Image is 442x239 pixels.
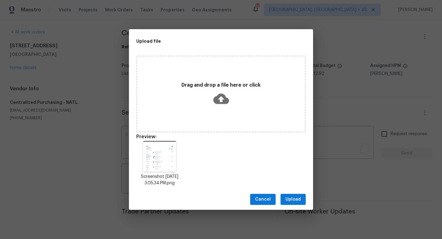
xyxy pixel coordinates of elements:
button: Upload [281,194,306,205]
img: wNC1gcKlXPPlgAAAABJRU5ErkJggg== [143,141,176,172]
button: Cancel [250,194,276,205]
h2: Upload file [136,38,278,45]
span: Cancel [255,196,271,203]
p: Drag and drop a file here or click [137,82,305,88]
p: Screenshot [DATE] 3.05.34 PM.png [136,174,183,186]
span: Upload [285,196,301,203]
